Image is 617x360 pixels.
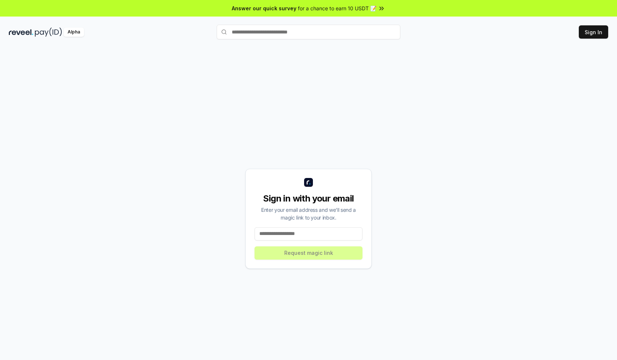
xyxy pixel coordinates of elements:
[298,4,376,12] span: for a chance to earn 10 USDT 📝
[255,193,362,204] div: Sign in with your email
[579,25,608,39] button: Sign In
[9,28,33,37] img: reveel_dark
[64,28,84,37] div: Alpha
[232,4,296,12] span: Answer our quick survey
[255,206,362,221] div: Enter your email address and we’ll send a magic link to your inbox.
[304,178,313,187] img: logo_small
[35,28,62,37] img: pay_id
